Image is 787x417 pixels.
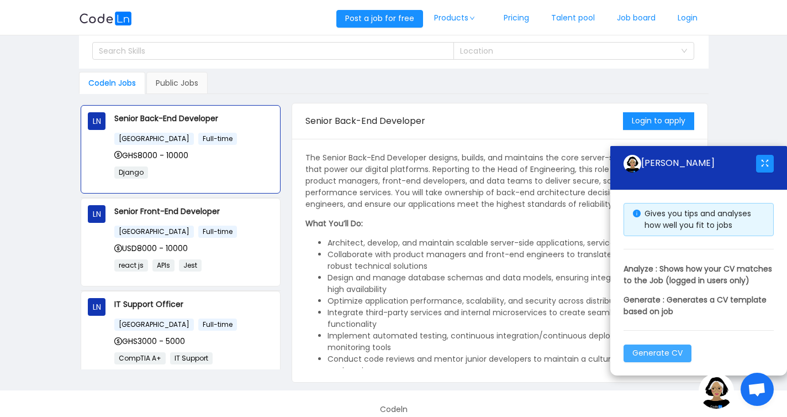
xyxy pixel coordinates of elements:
a: Post a job for free [336,13,423,24]
p: Senior Back-End Developer [114,112,273,124]
span: Senior Back-End Developer [305,114,425,127]
i: icon: dollar [114,337,122,345]
span: LN [93,298,101,316]
span: LN [93,205,101,223]
img: ground.ddcf5dcf.png [699,373,734,409]
img: logobg.f302741d.svg [79,12,132,25]
span: react js [114,259,148,272]
li: Architect, develop, and maintain scalable server-side applications, services, and APIs [328,237,695,249]
span: USD8000 - 10000 [114,243,188,254]
button: icon: fullscreen [756,155,774,173]
li: Optimize application performance, scalability, and security across distributed systems [328,295,695,307]
i: icon: info-circle [633,210,641,217]
div: [PERSON_NAME] [624,155,756,173]
span: [GEOGRAPHIC_DATA] [114,133,194,145]
p: Senior Front-End Developer [114,205,273,217]
button: Login to apply [623,112,694,130]
p: Analyze : Shows how your CV matches to the Job (logged in users only) [624,263,774,286]
span: GHS8000 - 10000 [114,150,188,161]
span: GHS3000 - 5000 [114,336,185,347]
li: Implement automated testing, continuous integration/continuous deployment (CI/CD), and monitoring... [328,330,695,353]
span: [GEOGRAPHIC_DATA] [114,319,194,331]
li: Conduct code reviews and mentor junior developers to maintain a culture of high-quality engineering [328,353,695,377]
strong: What You’ll Do: [305,218,363,229]
li: Integrate third-party services and internal microservices to create seamless end-to-end functiona... [328,307,695,330]
span: APIs [152,259,175,272]
i: icon: down [469,15,476,21]
span: Full-time [198,133,237,145]
span: Django [114,166,148,179]
div: Codeln Jobs [79,72,145,94]
p: The Senior Back-End Developer designs, builds, and maintains the core server-side systems and API... [305,152,695,210]
li: Design and manage database schemas and data models, ensuring integrity, security, and high availa... [328,272,695,295]
li: Collaborate with product managers and front-end engineers to translate requirements into robust t... [328,249,695,272]
div: Search Skills [99,45,437,56]
span: IT Support [170,352,213,364]
span: Jest [179,259,202,272]
span: Full-time [198,226,237,238]
img: ground.ddcf5dcf.png [624,155,641,173]
span: Full-time [198,319,237,331]
div: Location [460,45,676,56]
p: Generate : Generates a CV template based on job [624,294,774,317]
p: IT Support Officer [114,298,273,310]
span: Gives you tips and analyses how well you fit to jobs [645,208,751,231]
span: CompTIA A+ [114,352,166,364]
i: icon: dollar [114,244,122,252]
i: icon: dollar [114,151,122,159]
div: Open chat [741,373,774,406]
button: Generate CV [624,345,691,362]
span: LN [93,112,101,130]
span: [GEOGRAPHIC_DATA] [114,226,194,238]
button: Post a job for free [336,10,423,28]
div: Public Jobs [146,72,208,94]
i: icon: down [681,48,688,55]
